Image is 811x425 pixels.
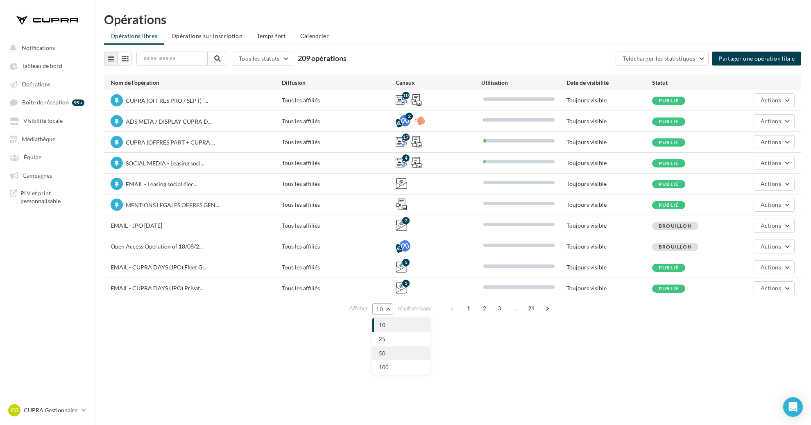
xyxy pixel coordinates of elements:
span: EMAIL - CUPRA DAYS (JPO) Privat... [111,285,204,292]
button: Actions [754,93,795,107]
span: Boîte de réception [22,99,69,106]
span: CUPRA (OFFRES PART + CUPRA ... [126,139,215,146]
span: Publié [659,264,679,271]
div: Tous les affiliés [282,222,396,230]
span: Équipe [24,154,41,161]
span: EMAIL - CUPRA DAYS (JPO) Fleet G... [111,264,206,271]
span: Brouillon [659,244,692,250]
button: Partager une opération libre [712,52,801,66]
span: Actions [761,201,781,208]
span: Notifications [22,44,55,51]
div: Toujours visible [566,222,652,230]
span: Publié [659,285,679,292]
span: Médiathèque [22,136,55,142]
button: 10 [372,318,430,332]
div: Date de visibilité [566,79,652,87]
span: Tous les statuts [239,55,280,62]
div: Toujours visible [566,242,652,251]
div: 5 [402,280,410,287]
span: Brouillon [659,223,692,229]
span: Opérations [22,81,50,88]
span: Visibilité locale [23,118,63,124]
span: Campagnes [23,172,52,179]
span: EMAIL - Leasing social élec... [126,181,197,188]
button: Actions [754,260,795,274]
span: Temps fort [257,32,286,39]
button: 25 [372,332,430,346]
span: 21 [525,302,538,315]
button: 10 [372,303,393,315]
span: 10 [376,306,383,312]
div: Statut [652,79,738,87]
div: Tous les affiliés [282,201,396,209]
button: 100 [372,360,430,375]
div: Tous les affiliés [282,242,396,251]
div: Toujours visible [566,201,652,209]
p: CUPRA Gestionnaire [24,406,78,414]
div: Diffusion [282,79,396,87]
span: CG [11,406,18,414]
button: Tous les statuts [232,52,293,66]
button: Actions [754,219,795,233]
a: Boîte de réception 99+ [5,95,89,110]
span: Actions [761,159,781,166]
a: PLV et print personnalisable [5,186,89,208]
div: Toujours visible [566,117,652,125]
a: Campagnes [5,168,89,183]
span: Publié [659,160,679,166]
div: Tous les affiliés [282,180,396,188]
div: Tous les affiliés [282,117,396,125]
span: Publié [659,181,679,187]
div: Tous les affiliés [282,263,396,271]
div: Canaux [396,79,481,87]
div: Toujours visible [566,138,652,146]
div: Tous les affiliés [282,96,396,104]
span: Actions [761,180,781,187]
div: Toujours visible [566,263,652,271]
div: Toujours visible [566,96,652,104]
div: 4 [402,154,410,162]
a: Opérations [5,77,89,91]
span: 10 [379,322,385,328]
div: 17 [402,133,410,141]
span: SOCIAL MEDIA - Leasing soci... [126,160,204,167]
div: 99+ [72,99,84,106]
button: Notifications [5,40,86,55]
span: Publié [659,202,679,208]
span: 25 [379,336,385,342]
div: Open Intercom Messenger [783,397,803,417]
span: Actions [761,285,781,292]
span: Actions [761,118,781,124]
span: Opérations sur inscription [172,32,242,39]
span: Actions [761,264,781,271]
span: Télécharger les statistiques [623,55,695,62]
span: ... [509,302,522,315]
div: 2 [405,113,413,120]
span: Actions [761,97,781,104]
button: Actions [754,135,795,149]
button: Actions [754,281,795,295]
span: ADS META / DISPLAY CUPRA D... [126,118,212,125]
span: Publié [659,118,679,124]
span: Actions [761,222,781,229]
div: Opérations [104,13,801,25]
span: résultats/page [398,305,432,312]
div: Nom de l'opération [111,79,282,87]
div: Tous les affiliés [282,138,396,146]
span: Afficher [349,305,368,312]
span: Actions [761,243,781,250]
span: Open Access Operation of 18/08/2... [111,243,203,250]
button: Actions [754,177,795,191]
div: 5 [402,259,410,266]
span: CUPRA (OFFRES PRO / SEPT) -... [126,97,208,104]
button: Actions [754,114,795,128]
span: 209 opérations [298,54,347,63]
div: 10 [402,92,410,99]
button: Actions [754,156,795,170]
span: EMAIL - JPO [DATE] [111,222,162,229]
span: Tableau de bord [22,63,62,70]
a: Tableau de bord [5,58,89,73]
span: Actions [761,138,781,145]
div: Tous les affiliés [282,159,396,167]
span: 3 [493,302,506,315]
